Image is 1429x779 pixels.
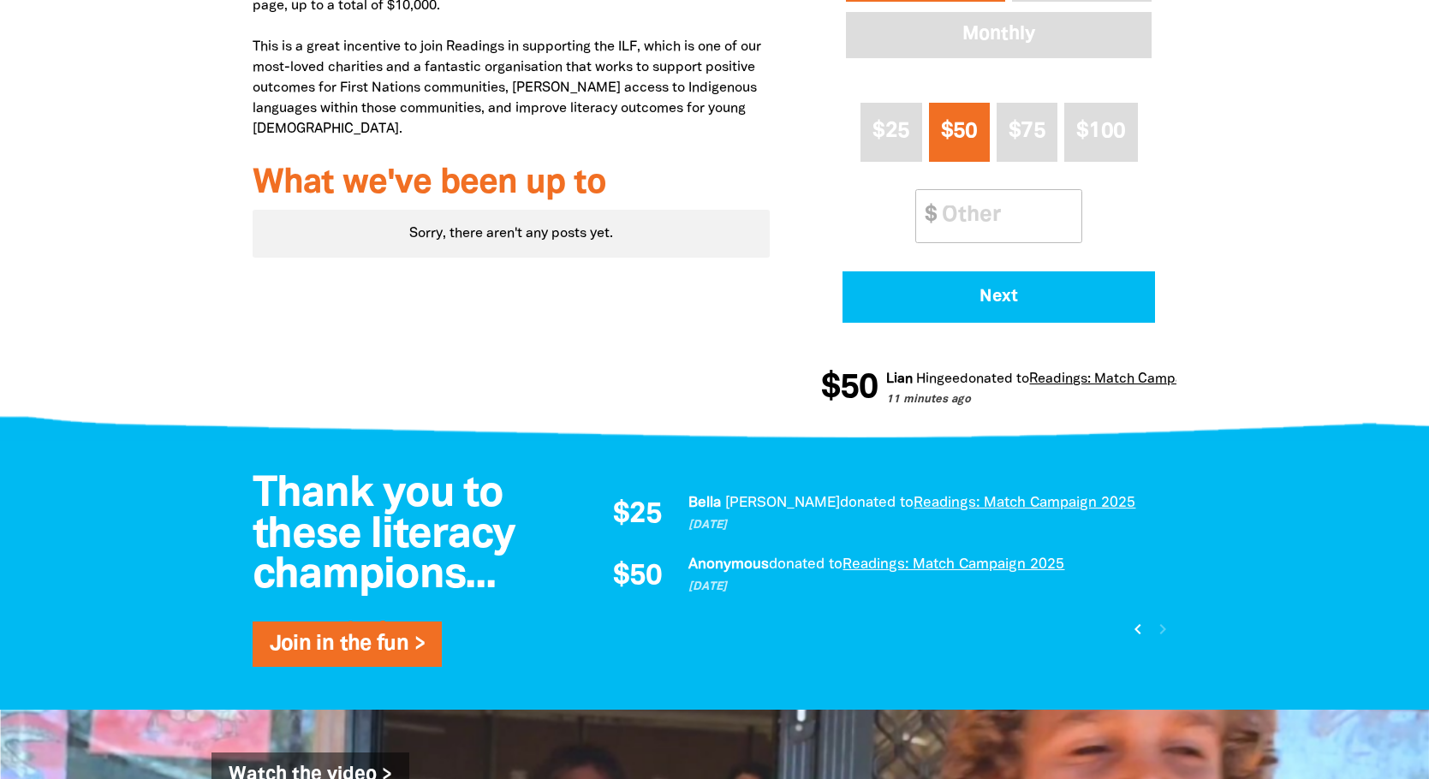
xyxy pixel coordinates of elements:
[1064,103,1138,162] button: $100
[688,517,1159,534] p: [DATE]
[253,210,771,258] div: Paginated content
[879,373,906,385] em: Lian
[843,271,1155,323] button: Pay with Credit Card
[1009,122,1045,141] span: $75
[879,392,1230,409] p: 11 minutes ago
[821,361,1176,416] div: Donation stream
[872,122,909,141] span: $25
[613,501,662,530] span: $25
[688,497,721,509] em: Bella
[953,373,1022,385] span: donated to
[909,373,953,385] em: Hingee
[1022,373,1230,385] a: Readings: Match Campaign 2025
[866,288,1132,306] span: Next
[941,122,978,141] span: $50
[1128,619,1148,639] i: chevron_left
[253,210,771,258] div: Sorry, there aren't any posts yet.
[688,558,769,571] em: Anonymous
[916,190,937,242] span: $
[769,558,843,571] span: donated to
[929,103,990,162] button: $50
[253,165,771,203] h3: What we've been up to
[843,9,1155,62] button: Monthly
[1076,122,1125,141] span: $100
[613,562,662,592] span: $50
[688,579,1159,596] p: [DATE]
[930,190,1081,242] input: Other
[594,492,1159,627] div: Donation stream
[1128,617,1151,640] button: Previous page
[725,497,840,509] em: [PERSON_NAME]
[814,372,871,406] span: $50
[270,634,425,654] a: Join in the fun >
[594,492,1159,627] div: Paginated content
[843,558,1064,571] a: Readings: Match Campaign 2025
[840,497,914,509] span: donated to
[997,103,1057,162] button: $75
[860,103,921,162] button: $25
[914,497,1135,509] a: Readings: Match Campaign 2025
[253,475,515,596] span: Thank you to these literacy champions...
